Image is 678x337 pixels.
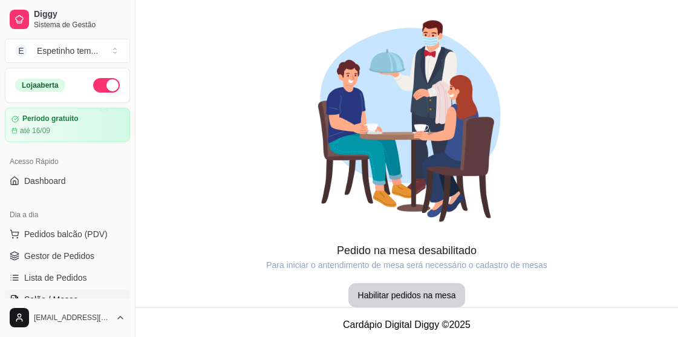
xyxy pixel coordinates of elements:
a: Período gratuitoaté 16/09 [5,108,130,142]
div: Espetinho tem ... [37,45,98,57]
span: Sistema de Gestão [34,20,125,30]
article: Pedido na mesa desabilitado [135,242,678,259]
button: Pedidos balcão (PDV) [5,224,130,244]
span: Diggy [34,9,125,20]
a: Lista de Pedidos [5,268,130,287]
button: Habilitar pedidos na mesa [348,283,466,307]
a: DiggySistema de Gestão [5,5,130,34]
article: Período gratuito [22,114,79,123]
span: Lista de Pedidos [24,272,87,284]
button: Alterar Status [93,78,120,93]
button: [EMAIL_ADDRESS][DOMAIN_NAME] [5,303,130,332]
div: Acesso Rápido [5,152,130,171]
span: Pedidos balcão (PDV) [24,228,108,240]
span: E [15,45,27,57]
div: Dia a dia [5,205,130,224]
div: Loja aberta [15,79,65,92]
article: Para iniciar o antendimento de mesa será necessário o cadastro de mesas [135,259,678,271]
a: Salão / Mesas [5,290,130,309]
span: Dashboard [24,175,66,187]
button: Select a team [5,39,130,63]
span: Salão / Mesas [24,293,78,306]
a: Dashboard [5,171,130,191]
span: [EMAIL_ADDRESS][DOMAIN_NAME] [34,313,111,322]
article: até 16/09 [20,126,50,136]
a: Gestor de Pedidos [5,246,130,266]
span: Gestor de Pedidos [24,250,94,262]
